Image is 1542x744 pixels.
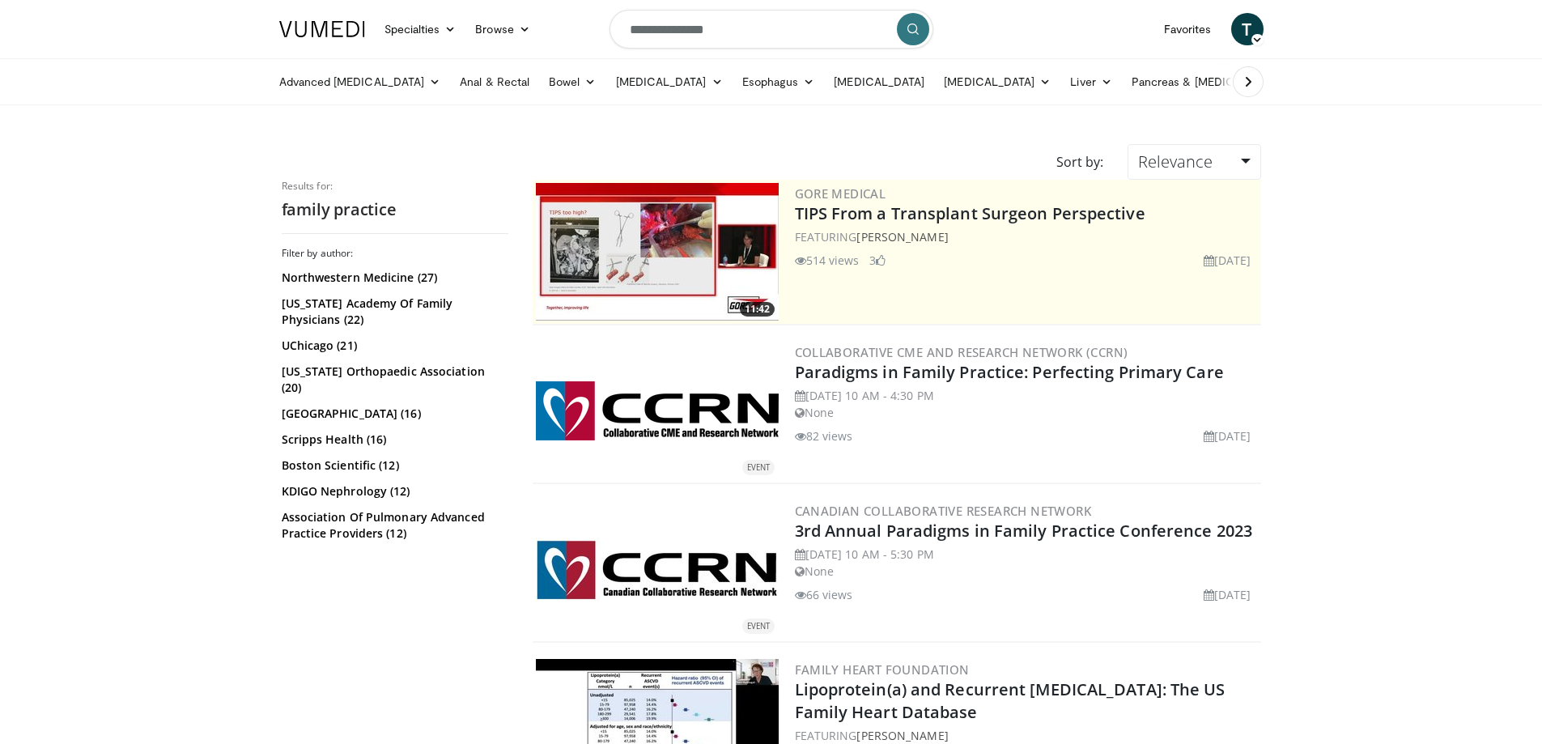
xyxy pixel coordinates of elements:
li: 514 views [795,252,860,269]
a: Northwestern Medicine (27) [282,270,504,286]
div: [DATE] 10 AM - 4:30 PM None [795,387,1258,421]
div: [DATE] 10 AM - 5:30 PM None [795,546,1258,580]
a: Favorites [1154,13,1221,45]
a: Lipoprotein(a) and Recurrent [MEDICAL_DATA]: The US Family Heart Database [795,678,1226,723]
img: fdd25600-406a-4039-adbd-ed6417b2a508.jpeg.300x170_q85_autocrop_double_scale_upscale_version-0.2.jpg [536,538,779,602]
a: 3rd Annual Paradigms in Family Practice Conference 2023 [795,520,1253,542]
a: Canadian Collaborative Research Network [795,503,1092,519]
a: [MEDICAL_DATA] [934,66,1060,98]
img: a04ee3ba-8487-4636-b0fb-5e8d268f3737.png.300x170_q85_autocrop_double_scale_upscale_version-0.2.png [536,381,779,440]
a: [PERSON_NAME] [856,728,948,743]
a: Advanced [MEDICAL_DATA] [270,66,451,98]
li: [DATE] [1204,427,1251,444]
a: Paradigms in Family Practice: Perfecting Primary Care [795,361,1224,383]
a: UChicago (21) [282,338,504,354]
img: 4003d3dc-4d84-4588-a4af-bb6b84f49ae6.300x170_q85_crop-smart_upscale.jpg [536,183,779,321]
a: KDIGO Nephrology (12) [282,483,504,500]
a: Gore Medical [795,185,886,202]
a: Anal & Rectal [450,66,539,98]
a: Esophagus [733,66,825,98]
small: EVENT [747,621,770,631]
li: 66 views [795,586,853,603]
div: FEATURING [795,727,1258,744]
a: TIPS From a Transplant Surgeon Perspective [795,202,1145,224]
div: Sort by: [1044,144,1115,180]
a: [US_STATE] Orthopaedic Association (20) [282,363,504,396]
a: Family Heart Foundation [795,661,970,678]
a: [PERSON_NAME] [856,229,948,244]
a: EVENT [536,538,779,602]
li: [DATE] [1204,586,1251,603]
li: [DATE] [1204,252,1251,269]
span: 11:42 [740,302,775,317]
input: Search topics, interventions [610,10,933,49]
div: FEATURING [795,228,1258,245]
a: Liver [1060,66,1121,98]
span: Relevance [1138,151,1213,172]
a: EVENT [536,381,779,440]
p: Results for: [282,180,508,193]
a: Association Of Pulmonary Advanced Practice Providers (12) [282,509,504,542]
h3: Filter by author: [282,247,508,260]
a: Relevance [1128,144,1260,180]
a: Browse [465,13,540,45]
a: Bowel [539,66,605,98]
a: Pancreas & [MEDICAL_DATA] [1122,66,1311,98]
a: Collaborative CME and Research Network (CCRN) [795,344,1128,360]
a: [GEOGRAPHIC_DATA] (16) [282,406,504,422]
a: Boston Scientific (12) [282,457,504,474]
a: Scripps Health (16) [282,432,504,448]
a: [MEDICAL_DATA] [824,66,934,98]
a: [MEDICAL_DATA] [606,66,733,98]
a: 11:42 [536,183,779,321]
li: 82 views [795,427,853,444]
h2: family practice [282,199,508,220]
a: T [1231,13,1264,45]
li: 3 [869,252,886,269]
img: VuMedi Logo [279,21,365,37]
a: [US_STATE] Academy Of Family Physicians (22) [282,295,504,328]
a: Specialties [375,13,466,45]
small: EVENT [747,462,770,473]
